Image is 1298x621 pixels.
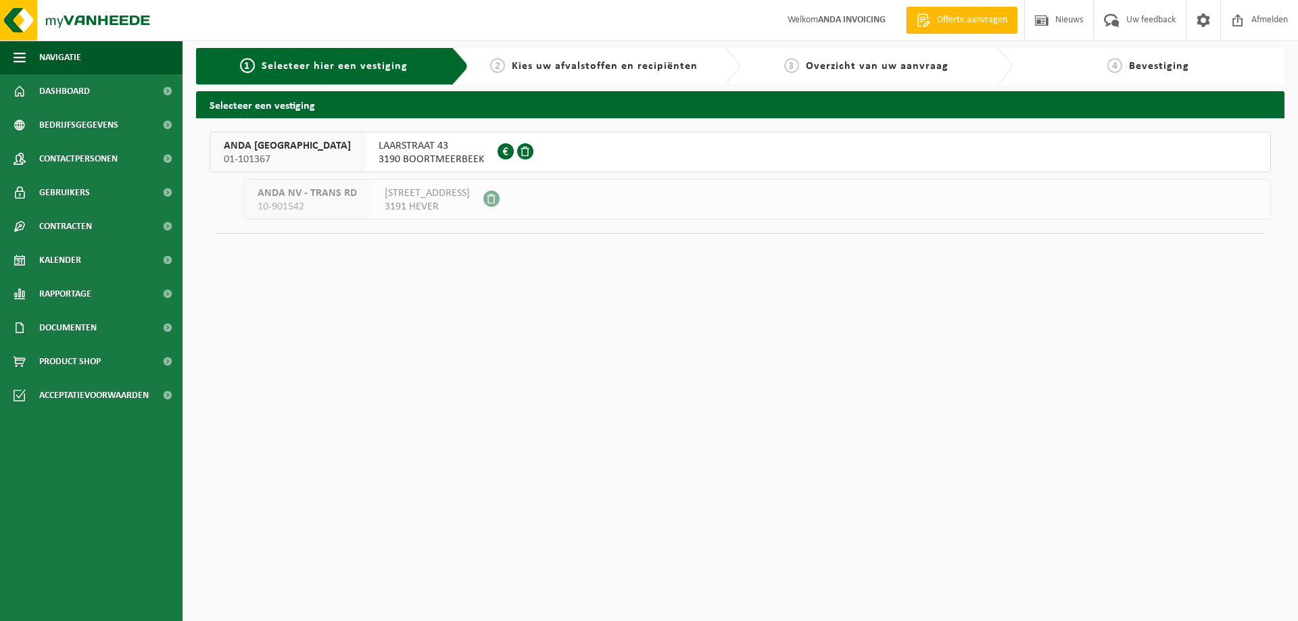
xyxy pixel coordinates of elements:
[806,61,948,72] span: Overzicht van uw aanvraag
[39,108,118,142] span: Bedrijfsgegevens
[818,15,886,25] strong: ANDA INVOICING
[39,142,118,176] span: Contactpersonen
[385,187,470,200] span: [STREET_ADDRESS]
[512,61,698,72] span: Kies uw afvalstoffen en recipiënten
[196,91,1284,118] h2: Selecteer een vestiging
[39,74,90,108] span: Dashboard
[39,176,90,209] span: Gebruikers
[39,209,92,243] span: Contracten
[1107,58,1122,73] span: 4
[224,139,351,153] span: ANDA [GEOGRAPHIC_DATA]
[379,139,484,153] span: LAARSTRAAT 43
[262,61,408,72] span: Selecteer hier een vestiging
[39,345,101,378] span: Product Shop
[385,200,470,214] span: 3191 HEVER
[39,41,81,74] span: Navigatie
[39,311,97,345] span: Documenten
[240,58,255,73] span: 1
[39,243,81,277] span: Kalender
[934,14,1011,27] span: Offerte aanvragen
[906,7,1017,34] a: Offerte aanvragen
[210,132,1271,172] button: ANDA [GEOGRAPHIC_DATA] 01-101367 LAARSTRAAT 433190 BOORTMEERBEEK
[39,277,91,311] span: Rapportage
[258,187,357,200] span: ANDA NV - TRANS RD
[784,58,799,73] span: 3
[379,153,484,166] span: 3190 BOORTMEERBEEK
[490,58,505,73] span: 2
[224,153,351,166] span: 01-101367
[1129,61,1189,72] span: Bevestiging
[39,378,149,412] span: Acceptatievoorwaarden
[258,200,357,214] span: 10-901542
